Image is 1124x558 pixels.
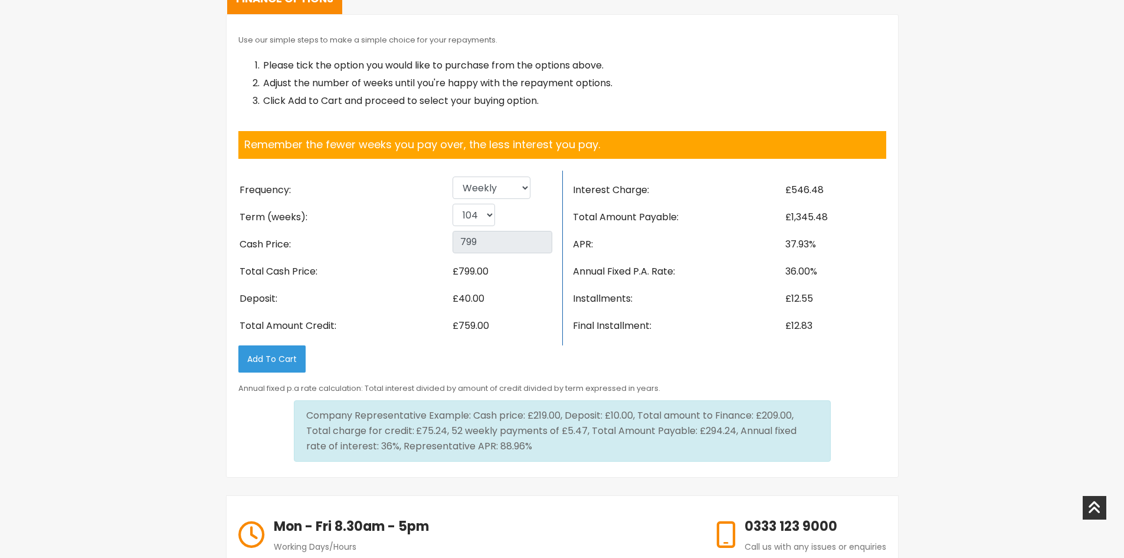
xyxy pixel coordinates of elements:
button: Add to Cart [238,345,306,373]
li: Annual Fixed P.A. Rate: [572,258,784,285]
h6: 0333 123 9000 [745,517,886,536]
li: Click Add to Cart and proceed to select your buying option. [262,92,886,110]
li: £546.48 [784,177,886,204]
span: Remember the fewer weeks you pay over, the less interest you pay. [244,137,600,152]
li: Adjust the number of weeks until you're happy with the repayment options. [262,74,886,92]
li: £799.00 [451,258,553,285]
li: 36.00% [784,258,886,285]
span: Call us with any issues or enquiries [745,541,886,553]
li: £40.00 [451,285,553,312]
li: Final Installment: [572,312,784,340]
li: Cash Price: [238,231,451,258]
li: £1,345.48 [784,204,886,231]
span: £75.24, 52 weekly payments of £5.47, Total Amount Payable: £294.24, Annual fixed rate of interest... [306,424,797,453]
span: Working Days/Hours [274,541,356,553]
li: £759.00 [451,312,553,340]
li: £12.55 [784,285,886,312]
li: £12.83 [784,312,886,340]
li: Total Cash Price: [238,258,451,285]
li: Total Amount Credit: [238,312,451,340]
p: Use our simple steps to make a simple choice for your repayments. [238,32,886,47]
li: Installments: [572,285,784,312]
li: Please tick the option you would like to purchase from the options above. [262,57,886,74]
li: Term (weeks): [238,204,451,231]
span: Company Representative Example: Cash price: £219.00, Deposit: £10.00, Total amount to Finance: £2... [306,409,794,438]
li: Total Amount Payable: [572,204,784,231]
li: Deposit: [238,285,451,312]
li: 37.93% [784,231,886,258]
li: APR: [572,231,784,258]
h6: Mon - Fri 8.30am - 5pm [274,517,429,536]
small: Annual fixed p.a rate calculation: Total interest divided by amount of credit divided by term exp... [238,383,660,393]
li: Frequency: [238,177,451,204]
li: Interest Charge: [572,177,784,204]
